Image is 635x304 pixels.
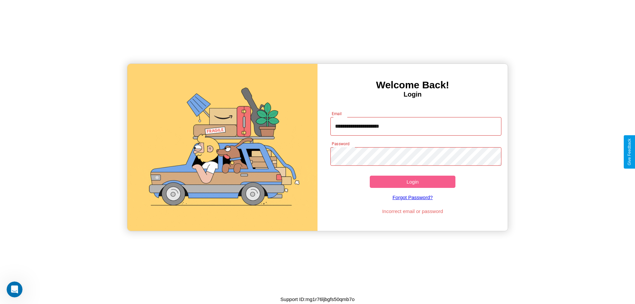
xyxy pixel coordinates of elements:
label: Password [332,141,349,147]
iframe: Intercom live chat [7,282,22,297]
p: Support ID: mg1r76ljbgfs50qmb7o [280,295,355,304]
label: Email [332,111,342,116]
h3: Welcome Back! [317,79,508,91]
h4: Login [317,91,508,98]
img: gif [127,64,317,231]
div: Give Feedback [627,139,632,165]
button: Login [370,176,455,188]
p: Incorrect email or password [327,207,498,216]
a: Forgot Password? [327,188,498,207]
